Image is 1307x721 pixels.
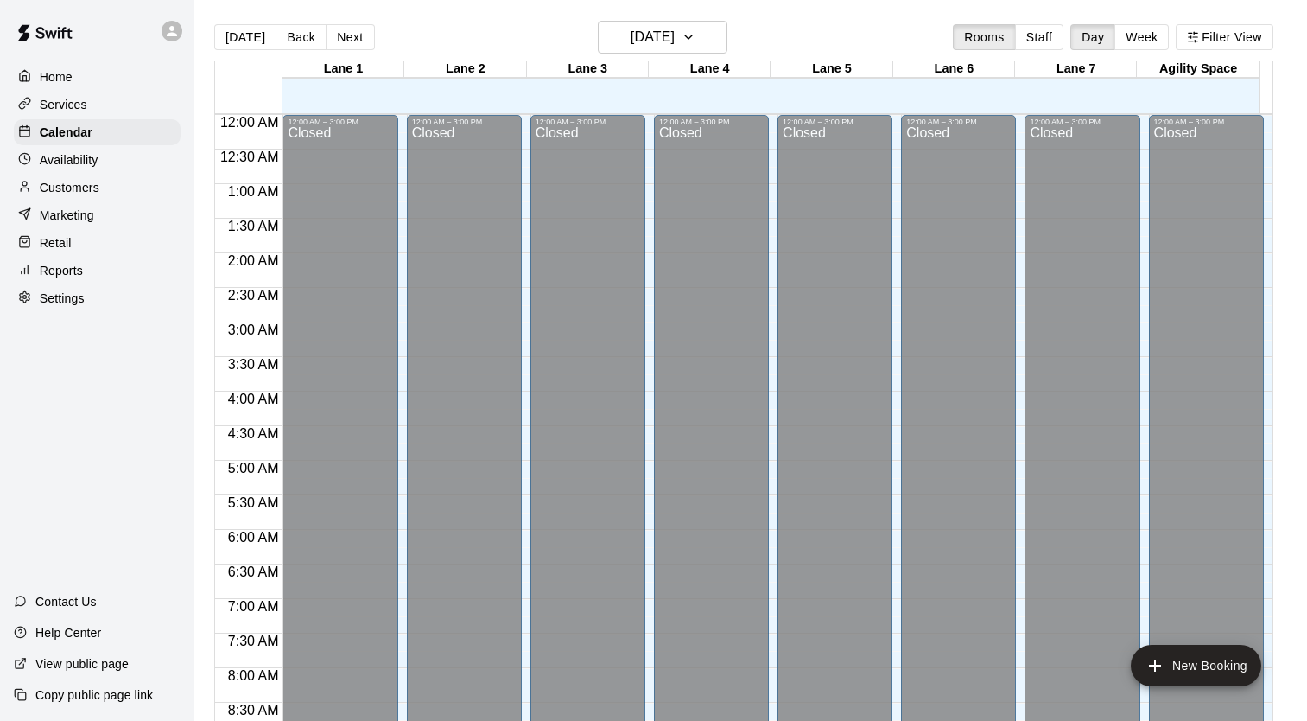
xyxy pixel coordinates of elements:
a: Marketing [14,202,181,228]
a: Services [14,92,181,118]
div: 12:00 AM – 3:00 PM [412,118,517,126]
span: 5:30 AM [224,495,283,510]
div: 12:00 AM – 3:00 PM [659,118,764,126]
div: 12:00 AM – 3:00 PM [1030,118,1134,126]
p: Customers [40,179,99,196]
span: 7:30 AM [224,634,283,648]
button: Back [276,24,327,50]
span: 8:00 AM [224,668,283,683]
div: Lane 7 [1015,61,1137,78]
span: 8:30 AM [224,703,283,718]
a: Calendar [14,119,181,145]
p: Contact Us [35,593,97,610]
span: 7:00 AM [224,599,283,614]
div: Lane 2 [404,61,526,78]
span: 3:30 AM [224,357,283,372]
span: 12:00 AM [216,115,283,130]
div: Agility Space [1137,61,1259,78]
button: Rooms [953,24,1015,50]
span: 6:30 AM [224,565,283,579]
p: Help Center [35,624,101,641]
button: Filter View [1176,24,1272,50]
span: 4:30 AM [224,426,283,441]
a: Customers [14,175,181,201]
a: Availability [14,147,181,173]
a: Settings [14,285,181,311]
button: [DATE] [214,24,276,50]
p: Home [40,68,73,86]
p: Settings [40,290,85,307]
button: add [1131,645,1261,686]
div: 12:00 AM – 3:00 PM [536,118,640,126]
a: Home [14,64,181,90]
p: Reports [40,262,83,279]
button: Day [1070,24,1115,50]
p: Services [40,96,87,113]
p: Calendar [40,124,92,141]
p: View public page [35,655,129,673]
button: Week [1114,24,1169,50]
span: 2:00 AM [224,253,283,268]
div: Lane 5 [771,61,892,78]
p: Marketing [40,207,94,224]
div: 12:00 AM – 3:00 PM [288,118,392,126]
button: Next [326,24,374,50]
span: 3:00 AM [224,322,283,337]
span: 1:00 AM [224,184,283,199]
span: 4:00 AM [224,392,283,406]
span: 12:30 AM [216,150,283,164]
div: Lane 6 [893,61,1015,78]
span: 1:30 AM [224,219,283,233]
div: 12:00 AM – 3:00 PM [906,118,1011,126]
a: Retail [14,230,181,256]
h6: [DATE] [631,25,675,49]
div: Lane 3 [527,61,649,78]
p: Copy public page link [35,686,153,704]
span: 5:00 AM [224,461,283,475]
button: [DATE] [598,21,727,54]
div: Lane 1 [282,61,404,78]
p: Retail [40,234,72,252]
div: 12:00 AM – 3:00 PM [1154,118,1259,126]
div: Lane 4 [649,61,771,78]
button: Staff [1015,24,1064,50]
a: Reports [14,258,181,284]
div: 12:00 AM – 3:00 PM [783,118,887,126]
span: 6:00 AM [224,530,283,545]
p: Availability [40,151,98,169]
span: 2:30 AM [224,288,283,303]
